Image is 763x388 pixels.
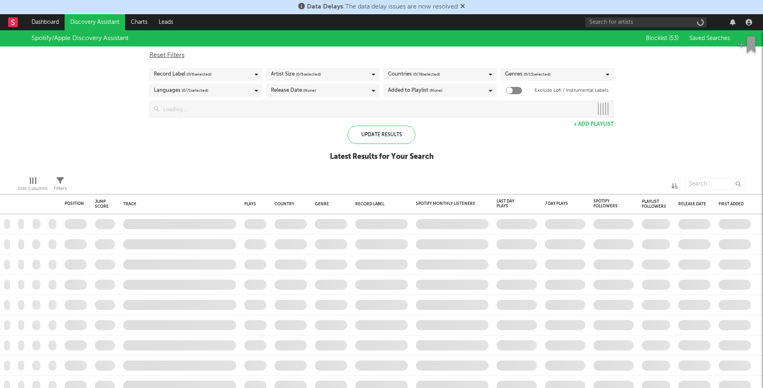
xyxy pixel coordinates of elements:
[642,199,666,209] div: Playlist Followers
[416,201,476,206] div: Spotify Monthly Listeners
[719,202,747,207] div: First Added
[388,86,442,95] div: Added to Playlist
[505,70,551,79] div: Genres
[54,174,67,197] div: Filters
[244,202,256,207] div: Plays
[388,70,440,79] div: Countries
[330,152,434,162] div: Latest Results for Your Search
[585,17,706,27] input: Search for artists
[271,70,321,79] div: Artist Size
[355,202,404,207] div: Record Label
[307,4,458,10] span: : The data delay issues are now resolved
[535,86,608,95] label: Exclude Lofi / Instrumental Labels
[296,70,321,79] span: ( 0 / 5 selected)
[65,14,125,30] a: Discovery Assistant
[684,178,745,190] input: Search...
[182,86,208,95] span: ( 0 / 71 selected)
[307,4,343,10] span: Data Delays
[690,36,732,41] span: Saved Searches
[315,202,343,207] div: Genre
[430,86,442,95] span: (None)
[413,70,440,79] span: ( 0 / 78 selected)
[26,14,65,30] a: Dashboard
[497,199,525,209] div: Last Day Plays
[460,4,465,10] span: Dismiss
[31,34,128,43] div: Spotify/Apple Discovery Assistant
[524,70,551,79] span: ( 0 / 15 selected)
[593,199,622,209] div: Spotify Followers
[275,202,303,207] div: Country
[159,101,593,117] input: Loading...
[678,202,706,207] div: Release Date
[646,36,679,41] span: Blocklist
[154,86,208,95] div: Languages
[153,14,179,30] a: Leads
[18,174,48,197] div: Edit Columns
[687,35,732,42] button: Saved Searches
[187,70,212,79] span: ( 0 / 6 selected)
[125,14,153,30] a: Charts
[669,36,679,41] span: ( 53 )
[303,86,316,95] span: (None)
[149,51,614,60] div: Reset Filters
[18,184,48,194] div: Edit Columns
[271,86,316,95] div: Release Date
[65,201,84,206] div: Position
[545,201,573,206] div: 7 Day Plays
[574,122,614,127] button: + Add Playlist
[54,184,67,194] div: Filters
[348,126,415,144] div: Update Results
[95,199,109,209] div: Jump Score
[123,202,232,207] div: Track
[154,70,212,79] div: Record Label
